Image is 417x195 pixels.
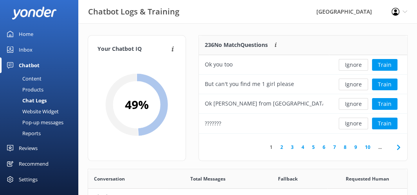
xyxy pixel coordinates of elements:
[5,106,59,117] div: Website Widget
[308,143,319,151] a: 5
[340,143,350,151] a: 8
[5,117,63,128] div: Pop-up messages
[199,114,407,133] div: row
[97,45,169,54] h4: Your Chatbot IQ
[329,143,340,151] a: 7
[372,118,397,129] button: Train
[205,60,233,69] div: Ok you too
[374,143,386,151] span: ...
[319,143,329,151] a: 6
[5,117,78,128] a: Pop-up messages
[19,172,38,187] div: Settings
[346,175,389,182] span: Requested Human
[5,95,78,106] a: Chat Logs
[12,7,57,20] img: yonder-white-logo.png
[199,75,407,94] div: row
[276,143,287,151] a: 2
[94,175,125,182] span: Conversation
[19,42,32,57] div: Inbox
[205,99,323,108] div: Ok [PERSON_NAME] from [GEOGRAPHIC_DATA]
[278,175,297,182] span: Fallback
[5,106,78,117] a: Website Widget
[19,26,33,42] div: Home
[199,55,407,75] div: row
[205,80,294,88] div: But can't you find me 1 girl please
[199,94,407,114] div: row
[287,143,298,151] a: 3
[266,143,276,151] a: 1
[5,73,42,84] div: Content
[199,55,407,133] div: grid
[88,5,179,18] h3: Chatbot Logs & Training
[205,119,221,128] div: ???????
[190,175,226,182] span: Total Messages
[339,79,368,90] button: Ignore
[5,84,43,95] div: Products
[339,118,368,129] button: Ignore
[5,128,78,139] a: Reports
[5,73,78,84] a: Content
[125,95,149,114] h2: 49 %
[339,59,368,71] button: Ignore
[339,98,368,110] button: Ignore
[372,79,397,90] button: Train
[5,84,78,95] a: Products
[372,59,397,71] button: Train
[5,128,41,139] div: Reports
[361,143,374,151] a: 10
[205,41,268,49] p: 236 No Match Questions
[19,57,40,73] div: Chatbot
[19,140,38,156] div: Reviews
[19,156,49,172] div: Recommend
[298,143,308,151] a: 4
[5,95,47,106] div: Chat Logs
[350,143,361,151] a: 9
[372,98,397,110] button: Train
